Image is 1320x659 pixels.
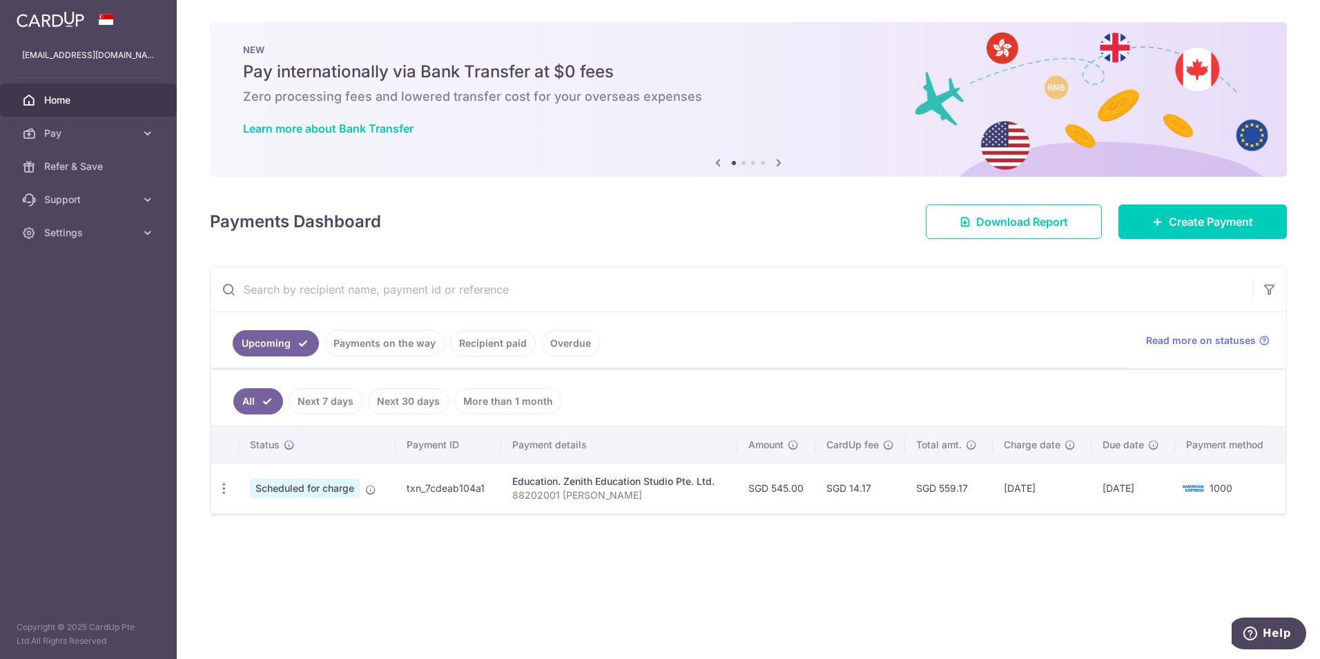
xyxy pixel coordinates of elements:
span: Charge date [1004,438,1060,452]
div: Education. Zenith Education Studio Pte. Ltd. [512,475,727,488]
p: 88202001 [PERSON_NAME] [512,488,727,502]
span: Home [44,93,135,107]
td: [DATE] [1091,463,1174,513]
span: Read more on statuses [1146,334,1256,347]
a: More than 1 month [454,388,562,414]
a: Download Report [926,204,1102,239]
a: Next 7 days [289,388,362,414]
p: [EMAIL_ADDRESS][DOMAIN_NAME] [22,48,155,62]
a: Create Payment [1118,204,1287,239]
span: Total amt. [916,438,962,452]
a: Next 30 days [368,388,449,414]
th: Payment details [501,427,738,463]
span: 1000 [1210,482,1232,494]
img: CardUp [17,11,84,28]
span: Refer & Save [44,160,135,173]
span: Amount [748,438,784,452]
td: SGD 545.00 [737,463,815,513]
h5: Pay internationally via Bank Transfer at $0 fees [243,61,1254,83]
td: SGD 14.17 [815,463,905,513]
th: Payment method [1175,427,1285,463]
span: Due date [1103,438,1144,452]
img: Bank transfer banner [210,22,1287,177]
input: Search by recipient name, payment id or reference [211,267,1253,312]
a: Recipient paid [450,330,536,356]
td: SGD 559.17 [905,463,993,513]
a: Payments on the way [324,330,445,356]
span: Scheduled for charge [250,479,360,498]
iframe: Opens a widget where you can find more information [1232,618,1306,652]
span: CardUp fee [826,438,879,452]
a: Overdue [541,330,600,356]
span: Pay [44,126,135,140]
a: All [233,388,283,414]
th: Payment ID [396,427,501,463]
h4: Payments Dashboard [210,209,381,234]
span: Support [44,193,135,207]
span: Settings [44,226,135,240]
a: Learn more about Bank Transfer [243,122,414,135]
a: Upcoming [233,330,319,356]
td: [DATE] [993,463,1091,513]
span: Download Report [976,213,1068,230]
h6: Zero processing fees and lowered transfer cost for your overseas expenses [243,88,1254,105]
span: Status [250,438,280,452]
img: Bank Card [1179,480,1207,497]
td: txn_7cdeab104a1 [396,463,501,513]
a: Read more on statuses [1146,334,1270,347]
span: Create Payment [1169,213,1253,230]
p: NEW [243,44,1254,55]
